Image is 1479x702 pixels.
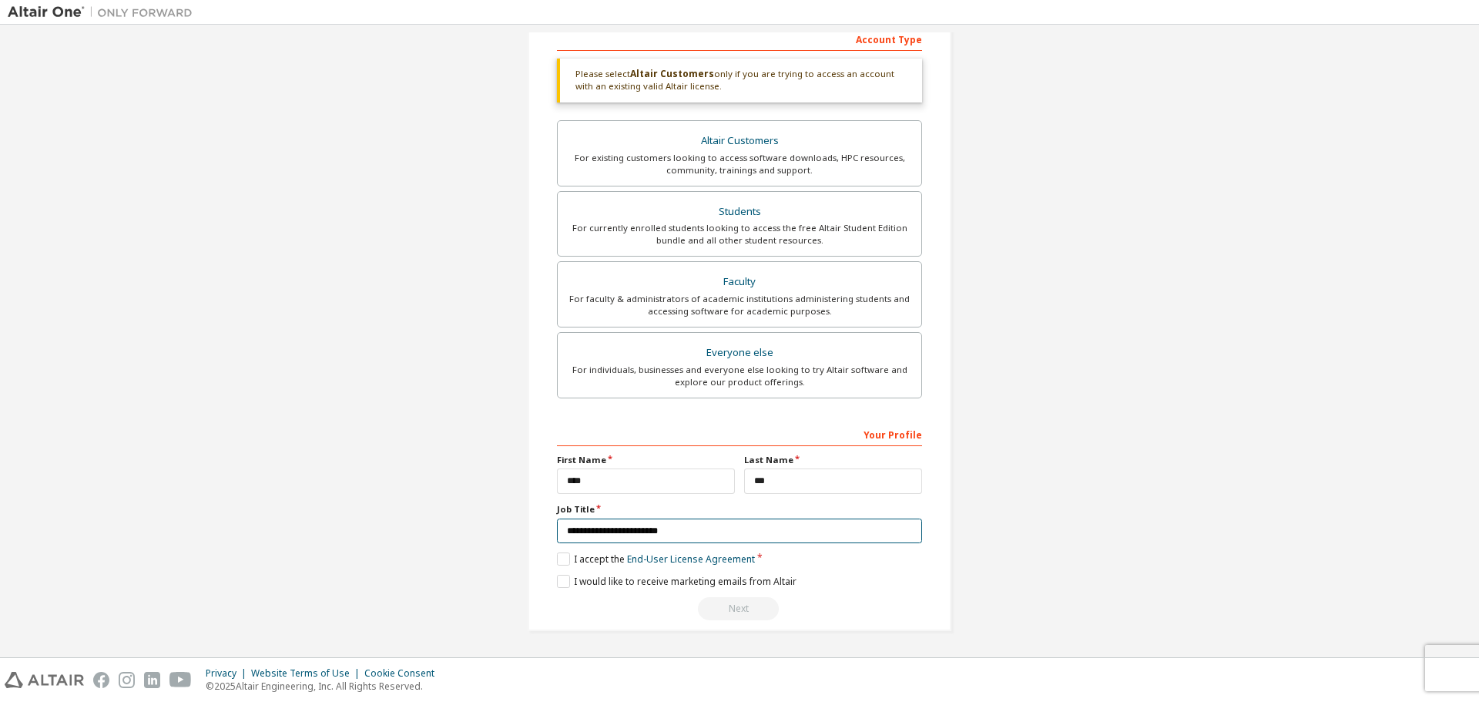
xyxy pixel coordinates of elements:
[364,667,444,680] div: Cookie Consent
[557,575,797,588] label: I would like to receive marketing emails from Altair
[627,553,755,566] a: End-User License Agreement
[567,271,912,293] div: Faculty
[251,667,364,680] div: Website Terms of Use
[119,672,135,688] img: instagram.svg
[557,503,922,516] label: Job Title
[557,26,922,51] div: Account Type
[557,422,922,446] div: Your Profile
[744,454,922,466] label: Last Name
[567,201,912,223] div: Students
[5,672,84,688] img: altair_logo.svg
[567,293,912,317] div: For faculty & administrators of academic institutions administering students and accessing softwa...
[557,597,922,620] div: Read and acccept EULA to continue
[630,67,714,80] b: Altair Customers
[169,672,192,688] img: youtube.svg
[206,680,444,693] p: © 2025 Altair Engineering, Inc. All Rights Reserved.
[557,454,735,466] label: First Name
[567,152,912,176] div: For existing customers looking to access software downloads, HPC resources, community, trainings ...
[567,222,912,247] div: For currently enrolled students looking to access the free Altair Student Edition bundle and all ...
[144,672,160,688] img: linkedin.svg
[557,553,755,566] label: I accept the
[567,130,912,152] div: Altair Customers
[93,672,109,688] img: facebook.svg
[206,667,251,680] div: Privacy
[567,364,912,388] div: For individuals, businesses and everyone else looking to try Altair software and explore our prod...
[557,59,922,102] div: Please select only if you are trying to access an account with an existing valid Altair license.
[567,342,912,364] div: Everyone else
[8,5,200,20] img: Altair One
